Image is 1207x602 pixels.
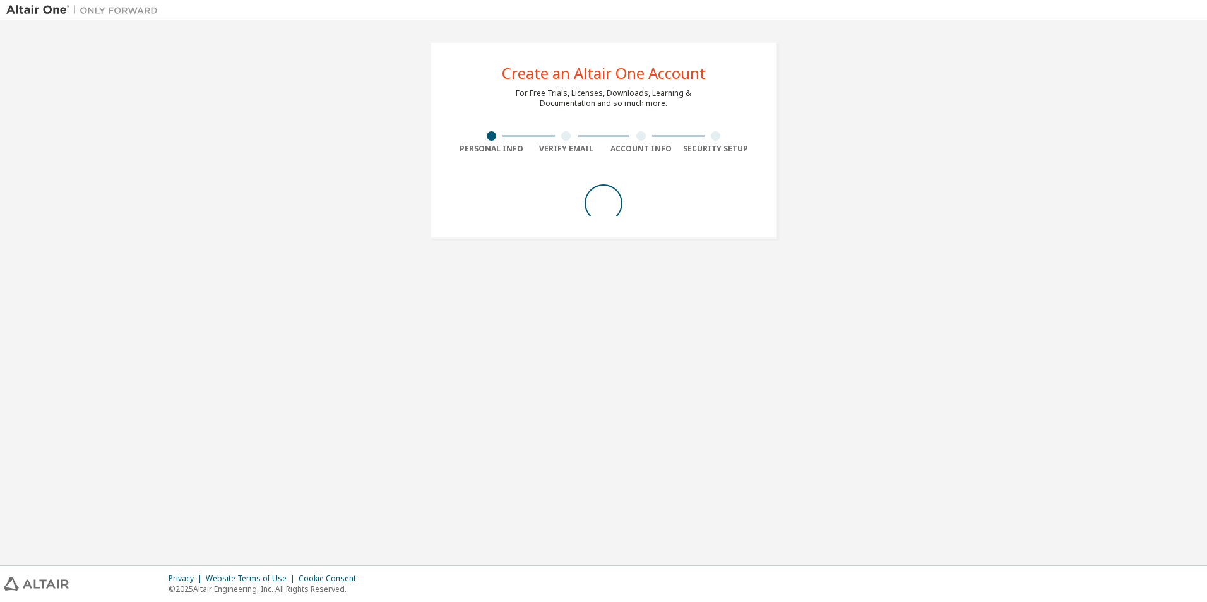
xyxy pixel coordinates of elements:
[6,4,164,16] img: Altair One
[299,574,364,584] div: Cookie Consent
[4,577,69,591] img: altair_logo.svg
[516,88,691,109] div: For Free Trials, Licenses, Downloads, Learning & Documentation and so much more.
[502,66,706,81] div: Create an Altair One Account
[454,144,529,154] div: Personal Info
[169,574,206,584] div: Privacy
[679,144,754,154] div: Security Setup
[603,144,679,154] div: Account Info
[206,574,299,584] div: Website Terms of Use
[169,584,364,594] p: © 2025 Altair Engineering, Inc. All Rights Reserved.
[529,144,604,154] div: Verify Email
